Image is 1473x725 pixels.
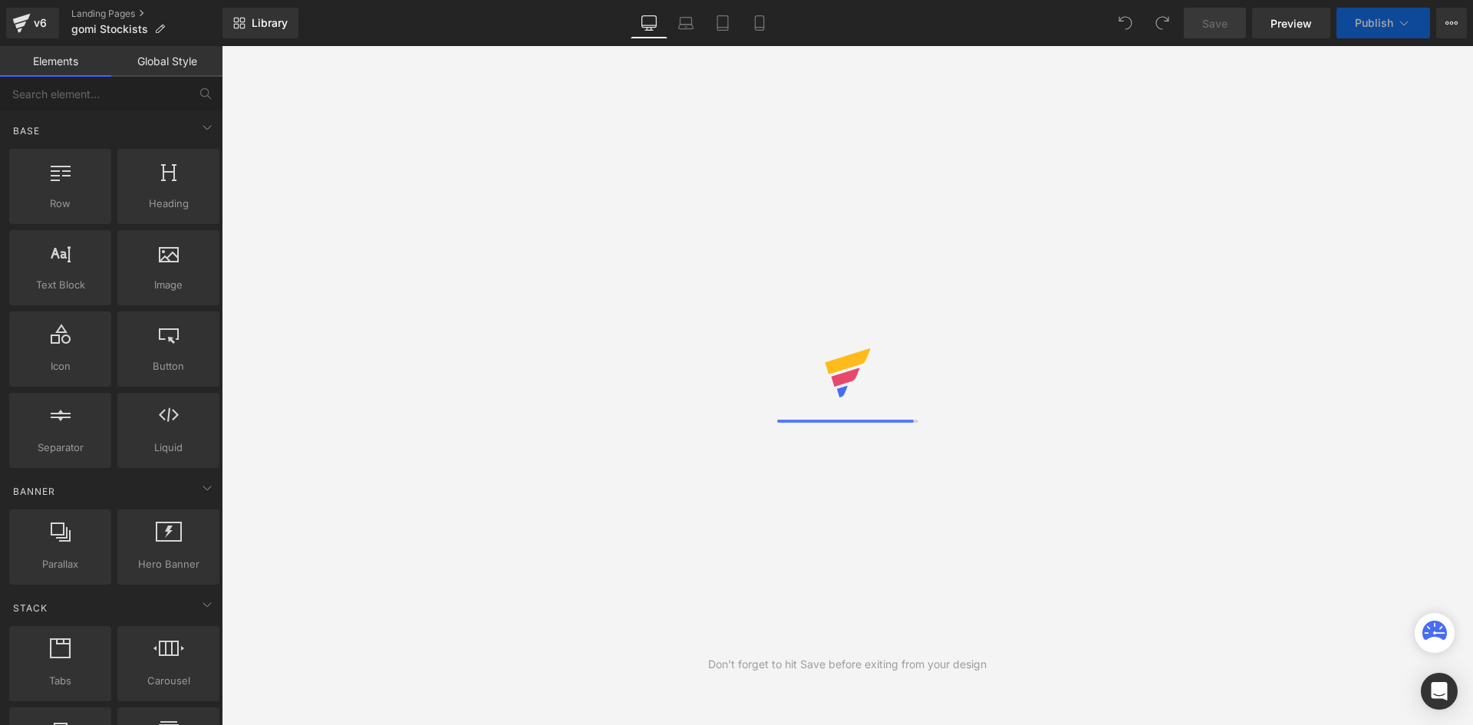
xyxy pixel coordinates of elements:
span: Row [14,196,107,212]
a: Desktop [631,8,667,38]
div: Don't forget to hit Save before exiting from your design [708,656,987,673]
span: Save [1202,15,1227,31]
div: Open Intercom Messenger [1421,673,1458,710]
button: Redo [1147,8,1178,38]
a: Global Style [111,46,222,77]
a: New Library [222,8,298,38]
button: Publish [1336,8,1430,38]
span: Base [12,124,41,138]
span: Separator [14,440,107,456]
span: Button [122,358,215,374]
a: v6 [6,8,59,38]
span: Publish [1355,17,1393,29]
span: Hero Banner [122,556,215,572]
span: Text Block [14,277,107,293]
span: Banner [12,484,57,499]
button: More [1436,8,1467,38]
button: Undo [1110,8,1141,38]
span: Library [252,16,288,30]
span: Preview [1270,15,1312,31]
span: Icon [14,358,107,374]
a: Tablet [704,8,741,38]
a: Laptop [667,8,704,38]
span: Image [122,277,215,293]
span: Carousel [122,673,215,689]
span: Stack [12,601,49,615]
div: v6 [31,13,50,33]
a: Mobile [741,8,778,38]
span: Parallax [14,556,107,572]
a: Preview [1252,8,1330,38]
a: Landing Pages [71,8,222,20]
span: gomi Stockists [71,23,148,35]
span: Tabs [14,673,107,689]
span: Liquid [122,440,215,456]
span: Heading [122,196,215,212]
